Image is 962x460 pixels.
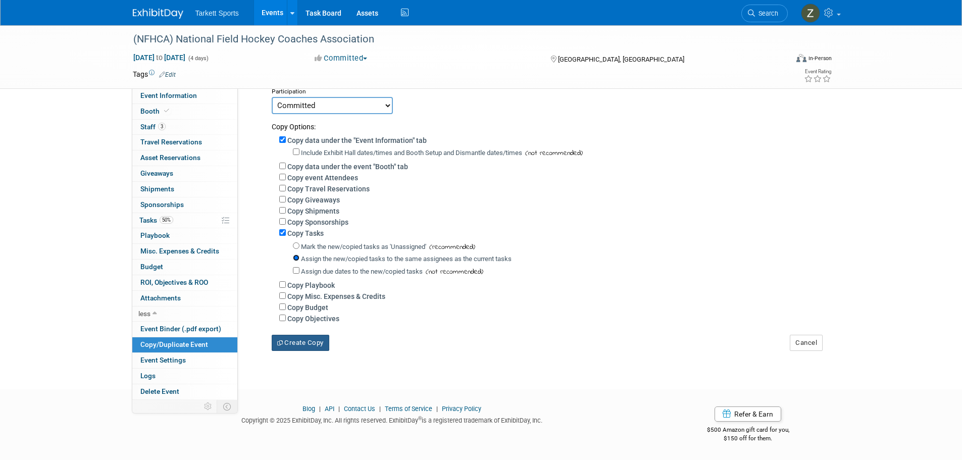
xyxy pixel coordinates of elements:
[311,53,371,64] button: Committed
[667,419,830,442] div: $500 Amazon gift card for you,
[317,405,323,413] span: |
[140,91,197,99] span: Event Information
[132,353,237,368] a: Event Settings
[741,5,788,22] a: Search
[287,136,427,144] label: Copy data under the "Event Information" tab
[164,108,169,114] i: Booth reservation complete
[140,138,202,146] span: Travel Reservations
[132,260,237,275] a: Budget
[715,406,781,422] a: Refer & Earn
[132,337,237,352] a: Copy/Duplicate Event
[133,53,186,62] span: [DATE] [DATE]
[301,243,426,250] label: Mark the new/copied tasks as 'Unassigned'
[301,149,522,157] label: Include Exhibit Hall dates/times and Booth Setup and Dismantle dates/times
[804,69,831,74] div: Event Rating
[287,292,385,300] label: Copy Misc. Expenses & Credits
[385,405,432,413] a: Terms of Service
[132,384,237,399] a: Delete Event
[272,114,822,132] div: Copy Options:
[132,104,237,119] a: Booth
[158,123,166,130] span: 3
[287,174,358,182] label: Copy event Attendees
[442,405,481,413] a: Privacy Policy
[287,281,335,289] label: Copy Playbook
[132,369,237,384] a: Logs
[199,400,217,413] td: Personalize Event Tab Strip
[344,405,375,413] a: Contact Us
[140,107,171,115] span: Booth
[132,150,237,166] a: Asset Reservations
[132,182,237,197] a: Shipments
[287,315,339,323] label: Copy Objectives
[132,244,237,259] a: Misc. Expenses & Credits
[140,154,200,162] span: Asset Reservations
[132,88,237,104] a: Event Information
[132,166,237,181] a: Giveaways
[132,275,237,290] a: ROI, Objectives & ROO
[418,416,422,421] sup: ®
[140,278,208,286] span: ROI, Objectives & ROO
[187,55,209,62] span: (4 days)
[287,196,340,204] label: Copy Giveaways
[132,322,237,337] a: Event Binder (.pdf export)
[140,372,156,380] span: Logs
[434,405,440,413] span: |
[132,135,237,150] a: Travel Reservations
[287,229,324,237] label: Copy Tasks
[133,9,183,19] img: ExhibitDay
[130,30,773,48] div: (NFHCA) National Field Hockey Coaches Association
[287,303,328,312] label: Copy Budget
[217,400,237,413] td: Toggle Event Tabs
[325,405,334,413] a: API
[132,306,237,322] a: less
[132,120,237,135] a: Staff3
[140,263,163,271] span: Budget
[140,169,173,177] span: Giveaways
[522,148,583,159] span: (not recommended)
[287,218,348,226] label: Copy Sponsorships
[140,356,186,364] span: Event Settings
[801,4,820,23] img: Zak Sigler
[155,54,164,62] span: to
[140,294,181,302] span: Attachments
[287,185,370,193] label: Copy Travel Reservations
[138,310,150,318] span: less
[132,291,237,306] a: Attachments
[423,267,483,277] span: (not recommended)
[132,228,237,243] a: Playbook
[140,325,221,333] span: Event Binder (.pdf export)
[287,163,408,171] label: Copy data under the event "Booth" tab
[790,335,823,351] button: Cancel
[796,54,806,62] img: Format-Inperson.png
[140,200,184,209] span: Sponsorships
[159,71,176,78] a: Edit
[140,185,174,193] span: Shipments
[140,231,170,239] span: Playbook
[140,387,179,395] span: Delete Event
[272,335,329,351] button: Create Copy
[301,255,512,263] label: Assign the new/copied tasks to the same assignees as the current tasks
[140,340,208,348] span: Copy/Duplicate Event
[140,123,166,131] span: Staff
[140,247,219,255] span: Misc. Expenses & Credits
[160,216,173,224] span: 50%
[667,434,830,443] div: $150 off for them.
[195,9,239,17] span: Tarkett Sports
[755,10,778,17] span: Search
[336,405,342,413] span: |
[377,405,383,413] span: |
[301,268,423,275] label: Assign due dates to the new/copied tasks
[302,405,315,413] a: Blog
[133,69,176,79] td: Tags
[808,55,832,62] div: In-Person
[287,207,339,215] label: Copy Shipments
[728,53,832,68] div: Event Format
[132,197,237,213] a: Sponsorships
[426,242,475,252] span: (recommended)
[139,216,173,224] span: Tasks
[132,213,237,228] a: Tasks50%
[558,56,684,63] span: [GEOGRAPHIC_DATA], [GEOGRAPHIC_DATA]
[133,414,652,425] div: Copyright © 2025 ExhibitDay, Inc. All rights reserved. ExhibitDay is a registered trademark of Ex...
[272,84,822,96] div: Participation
